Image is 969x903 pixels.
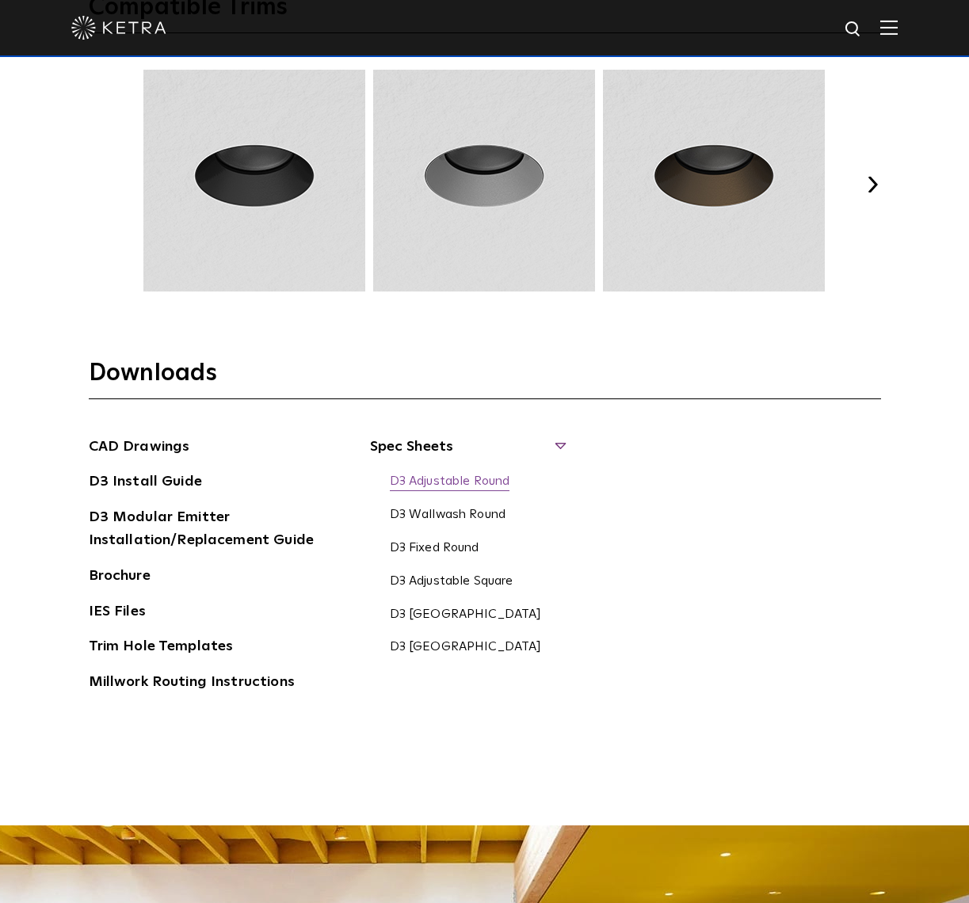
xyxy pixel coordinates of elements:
a: Brochure [89,565,151,590]
img: ketra-logo-2019-white [71,16,166,40]
h3: Downloads [89,358,881,399]
img: TRM102.jpg [141,70,368,291]
button: Next [865,177,881,192]
img: TRM103.jpg [371,70,597,291]
a: Trim Hole Templates [89,635,234,661]
a: D3 Install Guide [89,471,202,496]
a: D3 Wallwash Round [390,507,506,524]
img: TRM104.jpg [601,70,827,291]
a: CAD Drawings [89,436,190,461]
a: D3 [GEOGRAPHIC_DATA] [390,607,542,624]
a: D3 Adjustable Round [390,474,510,491]
a: D3 Fixed Round [390,540,479,558]
a: IES Files [89,600,146,626]
a: D3 Modular Emitter Installation/Replacement Guide [89,506,326,554]
a: D3 [GEOGRAPHIC_DATA] [390,639,542,657]
a: Millwork Routing Instructions [89,671,295,696]
a: D3 Adjustable Square [390,573,513,591]
img: search icon [844,20,864,40]
span: Spec Sheets [370,436,564,471]
img: Hamburger%20Nav.svg [880,20,898,35]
